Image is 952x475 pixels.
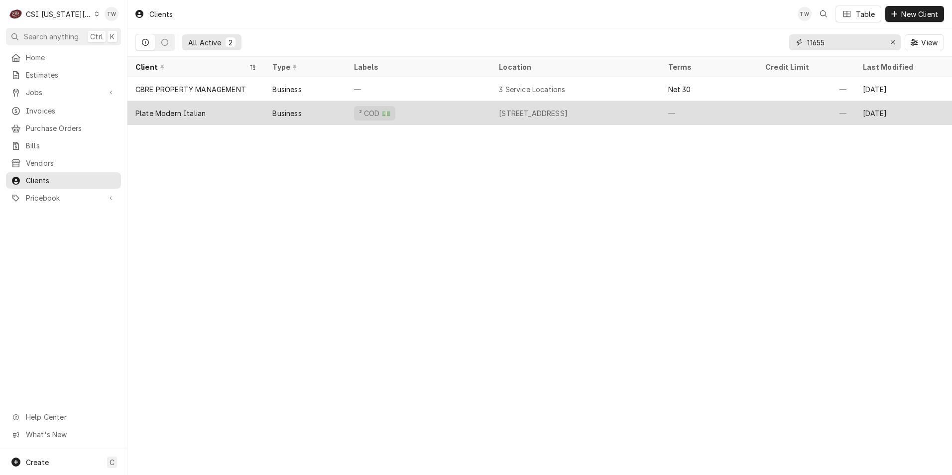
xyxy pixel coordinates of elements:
div: CSI [US_STATE][GEOGRAPHIC_DATA] [26,9,92,19]
div: Net 30 [668,84,691,95]
a: Purchase Orders [6,120,121,136]
div: 2 [228,37,234,48]
div: 3 Service Locations [499,84,565,95]
span: Help Center [26,412,115,422]
span: K [110,31,115,42]
span: Jobs [26,87,101,98]
div: Credit Limit [765,62,844,72]
div: Type [272,62,336,72]
span: View [919,37,940,48]
div: Last Modified [863,62,942,72]
span: C [110,457,115,468]
div: TW [105,7,119,21]
button: View [905,34,944,50]
span: Purchase Orders [26,123,116,133]
div: — [757,101,854,125]
div: Business [272,108,301,119]
div: Table [856,9,875,19]
a: Go to What's New [6,426,121,443]
div: TW [798,7,812,21]
button: Erase input [885,34,901,50]
a: Go to Help Center [6,409,121,425]
a: Bills [6,137,121,154]
a: Vendors [6,155,121,171]
div: Tori Warrick's Avatar [105,7,119,21]
div: CBRE PROPERTY MANAGEMENT [135,84,246,95]
a: Go to Pricebook [6,190,121,206]
a: Invoices [6,103,121,119]
div: [DATE] [855,77,952,101]
span: Bills [26,140,116,151]
span: Vendors [26,158,116,168]
div: [DATE] [855,101,952,125]
div: — [346,77,491,101]
div: CSI Kansas City's Avatar [9,7,23,21]
div: Tori Warrick's Avatar [798,7,812,21]
button: Search anythingCtrlK [6,28,121,45]
span: What's New [26,429,115,440]
div: ² COD 💵 [358,108,391,119]
div: Terms [668,62,747,72]
div: Location [499,62,652,72]
a: Home [6,49,121,66]
input: Keyword search [807,34,882,50]
div: Client [135,62,246,72]
span: Home [26,52,116,63]
span: Pricebook [26,193,101,203]
span: Ctrl [90,31,103,42]
button: New Client [885,6,944,22]
div: — [660,101,757,125]
div: — [757,77,854,101]
span: Estimates [26,70,116,80]
div: Business [272,84,301,95]
span: Search anything [24,31,79,42]
div: C [9,7,23,21]
a: Estimates [6,67,121,83]
span: Create [26,458,49,467]
span: Clients [26,175,116,186]
span: New Client [899,9,940,19]
div: All Active [188,37,222,48]
button: Open search [816,6,832,22]
div: Plate Modern Italian [135,108,206,119]
div: [STREET_ADDRESS] [499,108,568,119]
a: Go to Jobs [6,84,121,101]
a: Clients [6,172,121,189]
span: Invoices [26,106,116,116]
div: Labels [354,62,483,72]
